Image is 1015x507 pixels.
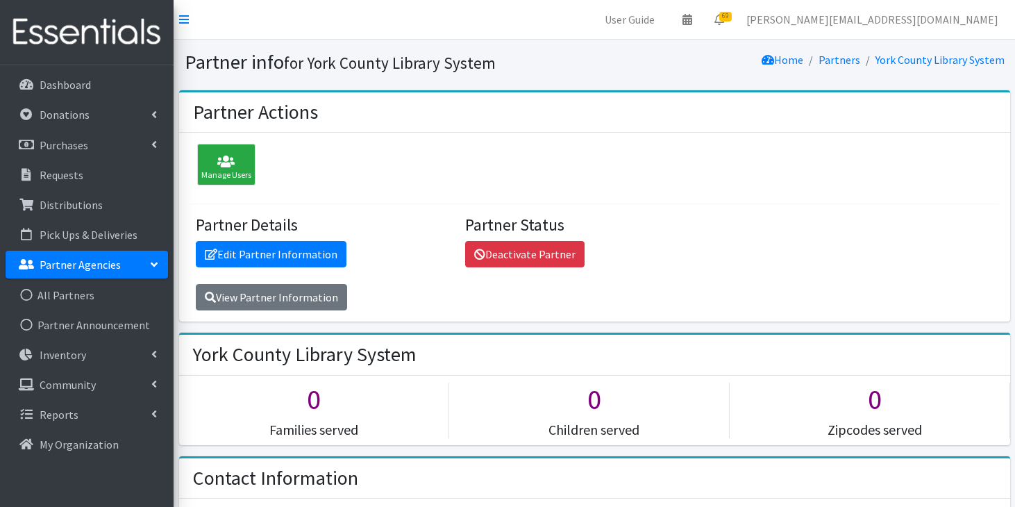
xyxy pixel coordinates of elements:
[185,50,589,74] h1: Partner info
[762,53,803,67] a: Home
[193,467,358,490] h2: Contact Information
[40,78,91,92] p: Dashboard
[193,101,318,124] h2: Partner Actions
[6,311,168,339] a: Partner Announcement
[40,378,96,392] p: Community
[6,101,168,128] a: Donations
[6,281,168,309] a: All Partners
[40,228,137,242] p: Pick Ups & Deliveries
[735,6,1009,33] a: [PERSON_NAME][EMAIL_ADDRESS][DOMAIN_NAME]
[875,53,1005,67] a: York County Library System
[40,348,86,362] p: Inventory
[197,144,255,185] div: Manage Users
[740,383,1009,416] h1: 0
[6,191,168,219] a: Distributions
[594,6,666,33] a: User Guide
[6,9,168,56] img: HumanEssentials
[40,198,103,212] p: Distributions
[40,138,88,152] p: Purchases
[40,168,83,182] p: Requests
[196,284,347,310] a: View Partner Information
[460,383,729,416] h1: 0
[460,422,729,438] h5: Children served
[40,108,90,122] p: Donations
[190,160,255,174] a: Manage Users
[6,251,168,279] a: Partner Agencies
[6,431,168,458] a: My Organization
[40,258,121,272] p: Partner Agencies
[193,343,417,367] h2: York County Library System
[819,53,860,67] a: Partners
[179,383,448,416] h1: 0
[6,371,168,399] a: Community
[6,341,168,369] a: Inventory
[719,12,732,22] span: 69
[740,422,1009,438] h5: Zipcodes served
[465,241,585,267] a: Deactivate Partner
[40,438,119,451] p: My Organization
[284,53,496,73] small: for York County Library System
[6,131,168,159] a: Purchases
[179,422,448,438] h5: Families served
[196,241,346,267] a: Edit Partner Information
[196,215,455,235] h4: Partner Details
[6,401,168,429] a: Reports
[40,408,78,422] p: Reports
[465,215,724,235] h4: Partner Status
[6,161,168,189] a: Requests
[703,6,735,33] a: 69
[6,221,168,249] a: Pick Ups & Deliveries
[6,71,168,99] a: Dashboard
